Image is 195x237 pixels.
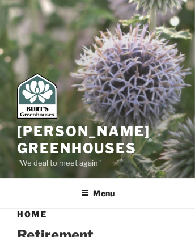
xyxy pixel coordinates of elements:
h1: Home [17,209,178,220]
button: Menu [73,179,122,207]
a: [PERSON_NAME] Greenhouses [17,123,150,156]
p: "We deal to meet again" [17,157,178,170]
img: Burt's Greenhouses [17,73,57,118]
